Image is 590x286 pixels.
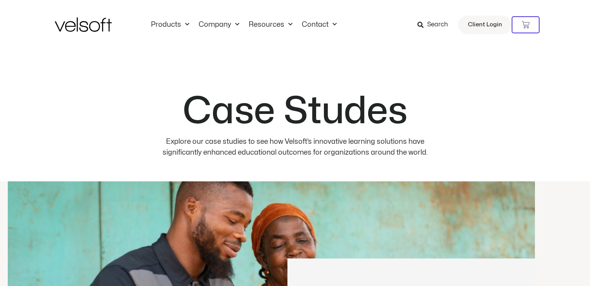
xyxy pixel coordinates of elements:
p: Explore our case studies to see how Velsoft’s innovative learning solutions have significantly en... [159,136,431,158]
a: ProductsMenu Toggle [146,21,194,29]
nav: Menu [146,21,341,29]
a: ResourcesMenu Toggle [244,21,297,29]
a: Client Login [458,16,512,34]
span: Search [427,20,448,30]
h1: Case Studes [183,93,408,130]
a: ContactMenu Toggle [297,21,341,29]
a: Search [417,18,453,31]
a: CompanyMenu Toggle [194,21,244,29]
img: Velsoft Training Materials [55,17,112,32]
span: Client Login [468,20,502,30]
